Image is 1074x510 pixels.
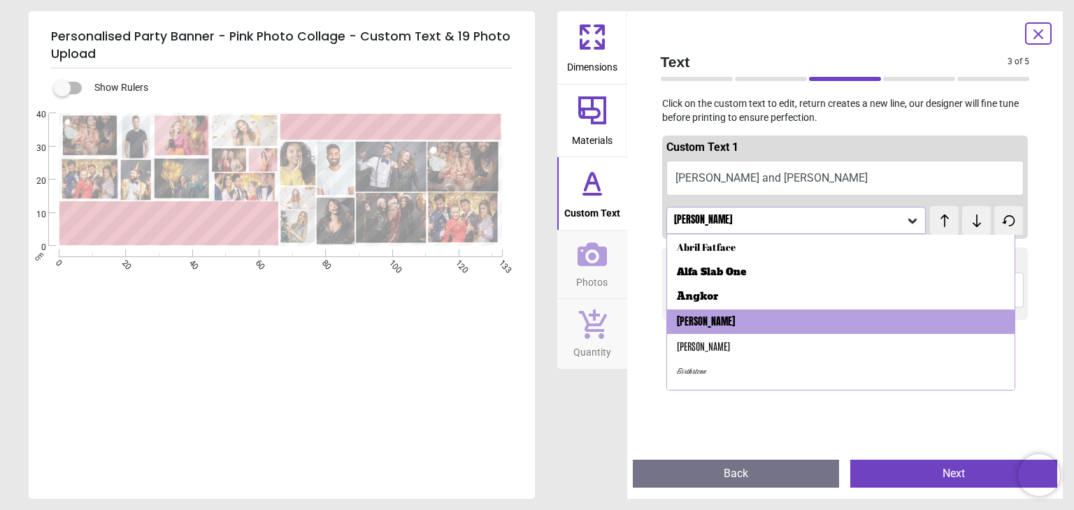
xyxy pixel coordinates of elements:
[677,340,730,354] div: [PERSON_NAME]
[661,52,1008,72] span: Text
[1018,454,1060,496] iframe: Brevo live chat
[567,54,617,75] span: Dimensions
[572,127,613,148] span: Materials
[650,97,1041,124] p: Click on the custom text to edit, return creates a new line, our designer will fine tune before p...
[677,290,718,304] div: Angkor
[557,231,627,299] button: Photos
[677,390,706,404] div: Carattere
[557,157,627,230] button: Custom Text
[62,80,535,96] div: Show Rulers
[677,315,735,329] div: [PERSON_NAME]
[633,460,840,488] button: Back
[666,140,738,154] span: Custom Text 1
[20,109,46,121] span: 40
[20,242,46,254] span: 0
[677,365,706,379] div: Birthstone
[850,460,1057,488] button: Next
[673,214,906,226] div: [PERSON_NAME]
[20,175,46,187] span: 20
[1008,56,1029,68] span: 3 of 5
[666,161,1024,196] button: [PERSON_NAME] and [PERSON_NAME]
[557,299,627,369] button: Quantity
[677,265,746,279] div: Alfa Slab One
[557,85,627,157] button: Materials
[20,209,46,221] span: 10
[576,269,608,290] span: Photos
[20,143,46,154] span: 30
[564,200,620,221] span: Custom Text
[557,11,627,84] button: Dimensions
[573,339,611,360] span: Quantity
[51,22,513,68] h5: Personalised Party Banner - Pink Photo Collage - Custom Text & 19 Photo Upload
[677,240,736,254] div: Abril Fatface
